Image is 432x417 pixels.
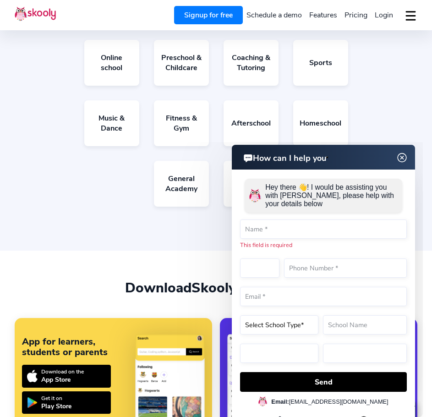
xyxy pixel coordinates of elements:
a: Schedule a demo [243,8,306,22]
a: Homeschool [293,100,348,146]
a: Music & Dance [84,100,139,146]
span: Pricing [345,10,367,20]
a: Features [306,8,341,22]
a: Coaching & Tutoring [224,40,279,86]
a: Preschool & Childcare [154,40,209,86]
img: Skooly [15,6,56,21]
img: icon-appstore [27,370,38,382]
a: Login [371,8,397,22]
button: dropdown menu [404,5,417,27]
a: Afterschool [224,100,279,146]
a: Pricing [341,8,371,22]
a: Sports [293,40,348,86]
a: General Academy [154,161,209,207]
a: Signup for free [174,6,243,24]
div: Get it on [41,395,71,402]
a: Download on theApp Store [22,365,111,388]
a: Get it onPlay Store [22,391,111,414]
a: Fitness & Gym [154,100,209,146]
div: Download on the [41,368,84,375]
img: icon-playstore [27,397,38,408]
span: Login [375,10,393,20]
div: Play Store [41,402,71,411]
div: Download mobile app [15,280,417,296]
a: Online school [84,40,139,86]
div: App Store [41,375,84,384]
div: App for learners, students or parents [22,336,120,357]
